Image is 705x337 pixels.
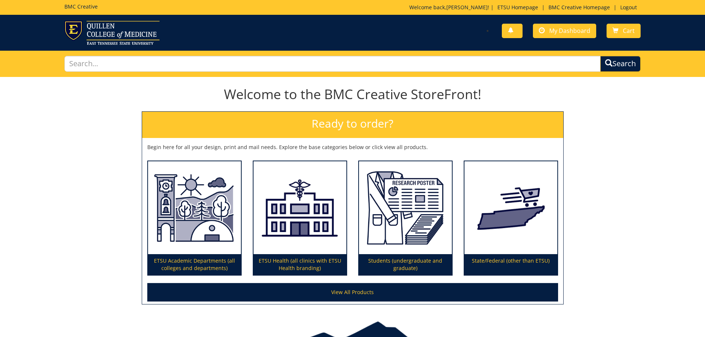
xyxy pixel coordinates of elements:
a: My Dashboard [533,24,596,38]
p: Begin here for all your design, print and mail needs. Explore the base categories below or click ... [147,144,558,151]
input: Search... [64,56,601,72]
img: Students (undergraduate and graduate) [359,161,452,255]
p: Students (undergraduate and graduate) [359,254,452,275]
a: Cart [607,24,641,38]
span: My Dashboard [549,27,590,35]
span: Cart [623,27,635,35]
a: BMC Creative Homepage [545,4,614,11]
img: ETSU Health (all clinics with ETSU Health branding) [254,161,346,255]
a: ETSU Academic Departments (all colleges and departments) [148,161,241,275]
a: [PERSON_NAME] [446,4,488,11]
a: ETSU Health (all clinics with ETSU Health branding) [254,161,346,275]
h1: Welcome to the BMC Creative StoreFront! [142,87,564,102]
button: Search [600,56,641,72]
img: State/Federal (other than ETSU) [464,161,557,255]
a: Logout [617,4,641,11]
p: Welcome back, ! | | | [409,4,641,11]
p: ETSU Health (all clinics with ETSU Health branding) [254,254,346,275]
h2: Ready to order? [142,112,563,138]
a: Students (undergraduate and graduate) [359,161,452,275]
img: ETSU Academic Departments (all colleges and departments) [148,161,241,255]
img: ETSU logo [64,21,160,45]
a: ETSU Homepage [494,4,542,11]
p: State/Federal (other than ETSU) [464,254,557,275]
a: View All Products [147,283,558,301]
a: State/Federal (other than ETSU) [464,161,557,275]
h5: BMC Creative [64,4,98,9]
p: ETSU Academic Departments (all colleges and departments) [148,254,241,275]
